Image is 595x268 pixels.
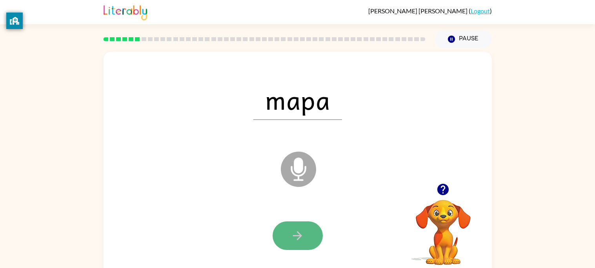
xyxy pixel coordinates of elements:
[471,7,490,14] a: Logout
[368,7,469,14] span: [PERSON_NAME] [PERSON_NAME]
[435,30,492,48] button: Pause
[6,13,23,29] button: privacy banner
[104,3,147,20] img: Literably
[404,188,482,266] video: Your browser must support playing .mp4 files to use Literably. Please try using another browser.
[253,79,342,120] span: mapa
[368,7,492,14] div: ( )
